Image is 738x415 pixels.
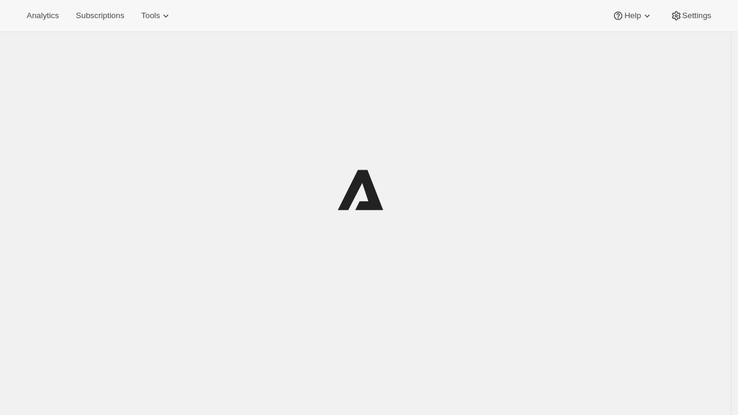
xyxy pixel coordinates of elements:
[682,11,711,21] span: Settings
[605,7,660,24] button: Help
[19,7,66,24] button: Analytics
[134,7,179,24] button: Tools
[27,11,59,21] span: Analytics
[663,7,719,24] button: Settings
[76,11,124,21] span: Subscriptions
[68,7,131,24] button: Subscriptions
[624,11,641,21] span: Help
[141,11,160,21] span: Tools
